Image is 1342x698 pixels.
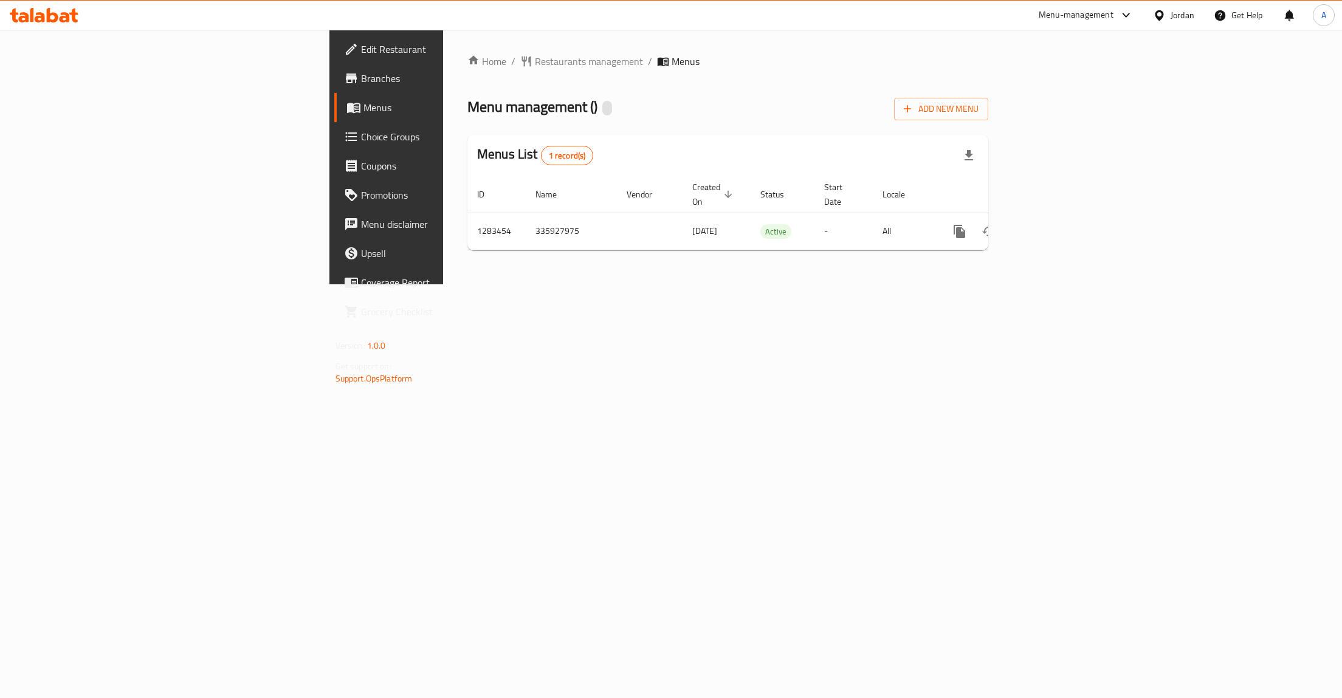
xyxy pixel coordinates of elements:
[824,180,858,209] span: Start Date
[873,213,935,250] td: All
[334,122,554,151] a: Choice Groups
[361,42,544,56] span: Edit Restaurant
[945,217,974,246] button: more
[692,223,717,239] span: [DATE]
[361,275,544,290] span: Coverage Report
[367,338,386,354] span: 1.0.0
[334,35,554,64] a: Edit Restaurant
[361,188,544,202] span: Promotions
[1039,8,1113,22] div: Menu-management
[361,304,544,319] span: Grocery Checklist
[334,239,554,268] a: Upsell
[883,187,921,202] span: Locale
[361,129,544,144] span: Choice Groups
[467,176,1072,250] table: enhanced table
[1171,9,1194,22] div: Jordan
[535,187,573,202] span: Name
[477,187,500,202] span: ID
[334,268,554,297] a: Coverage Report
[672,54,700,69] span: Menus
[334,151,554,180] a: Coupons
[627,187,668,202] span: Vendor
[535,54,643,69] span: Restaurants management
[335,371,413,386] a: Support.OpsPlatform
[334,93,554,122] a: Menus
[361,159,544,173] span: Coupons
[363,100,544,115] span: Menus
[935,176,1072,213] th: Actions
[541,146,594,165] div: Total records count
[760,225,791,239] span: Active
[542,150,593,162] span: 1 record(s)
[335,338,365,354] span: Version:
[760,187,800,202] span: Status
[526,213,617,250] td: 335927975
[760,224,791,239] div: Active
[954,141,983,170] div: Export file
[904,101,979,117] span: Add New Menu
[894,98,988,120] button: Add New Menu
[334,64,554,93] a: Branches
[814,213,873,250] td: -
[334,297,554,326] a: Grocery Checklist
[1321,9,1326,22] span: A
[335,358,391,374] span: Get support on:
[648,54,652,69] li: /
[361,71,544,86] span: Branches
[974,217,1003,246] button: Change Status
[692,180,736,209] span: Created On
[361,246,544,261] span: Upsell
[520,54,643,69] a: Restaurants management
[334,210,554,239] a: Menu disclaimer
[467,54,988,69] nav: breadcrumb
[477,145,593,165] h2: Menus List
[361,217,544,231] span: Menu disclaimer
[334,180,554,210] a: Promotions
